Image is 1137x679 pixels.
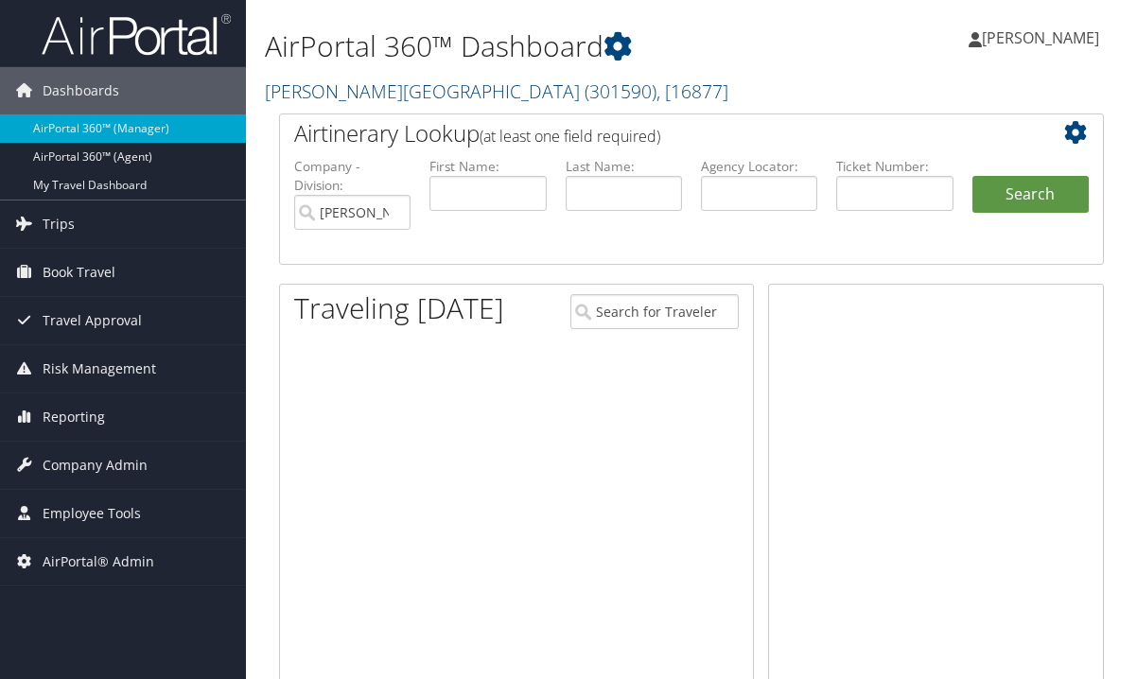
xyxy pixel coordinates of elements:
span: Travel Approval [43,297,142,344]
h1: Traveling [DATE] [294,288,504,328]
span: (at least one field required) [480,126,660,147]
a: [PERSON_NAME] [969,9,1118,66]
label: Company - Division: [294,157,411,196]
button: Search [972,176,1089,214]
span: , [ 16877 ] [656,78,728,104]
a: [PERSON_NAME][GEOGRAPHIC_DATA] [265,78,728,104]
label: Agency Locator: [701,157,817,176]
label: First Name: [429,157,546,176]
span: Employee Tools [43,490,141,537]
label: Ticket Number: [836,157,953,176]
img: airportal-logo.png [42,12,231,57]
span: AirPortal® Admin [43,538,154,585]
span: Dashboards [43,67,119,114]
span: Risk Management [43,345,156,392]
span: Trips [43,200,75,248]
input: Search for Traveler [570,294,740,329]
label: Last Name: [566,157,682,176]
h1: AirPortal 360™ Dashboard [265,26,833,66]
span: [PERSON_NAME] [982,27,1099,48]
span: ( 301590 ) [585,78,656,104]
h2: Airtinerary Lookup [294,117,1021,149]
span: Company Admin [43,442,148,489]
span: Book Travel [43,249,115,296]
span: Reporting [43,393,105,441]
